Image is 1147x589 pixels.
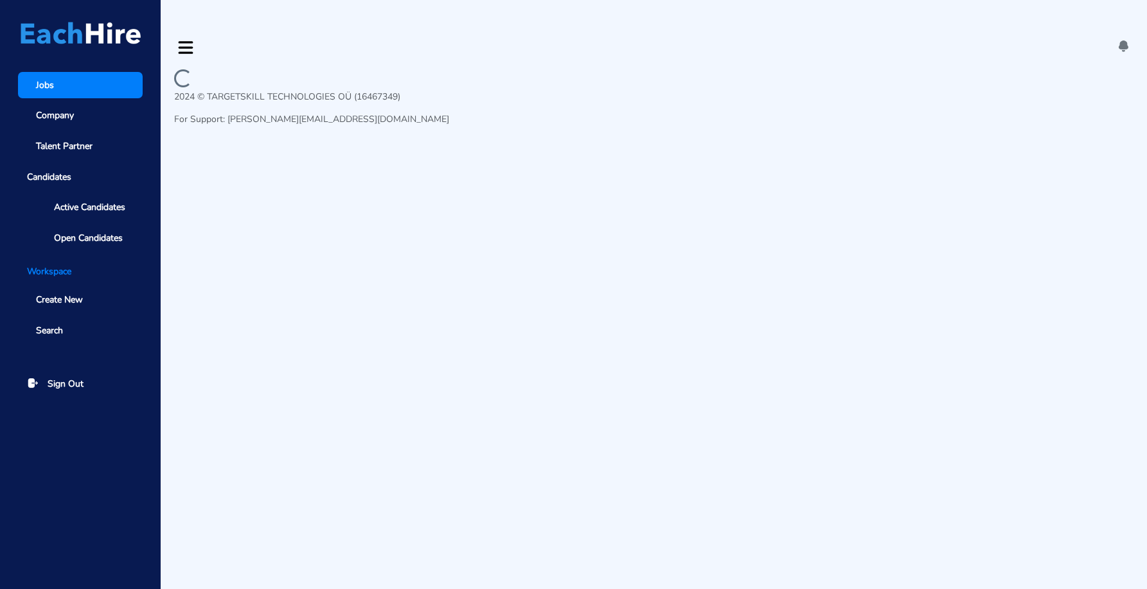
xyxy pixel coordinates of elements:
[18,72,143,98] a: Jobs
[18,287,143,313] a: Create New
[18,265,143,278] li: Workspace
[36,109,74,122] span: Company
[36,194,143,220] a: Active Candidates
[174,112,449,126] p: For Support: [PERSON_NAME][EMAIL_ADDRESS][DOMAIN_NAME]
[36,139,93,153] span: Talent Partner
[18,317,143,344] a: Search
[54,231,123,245] span: Open Candidates
[21,22,141,44] img: Logo
[54,200,125,214] span: Active Candidates
[18,133,143,159] a: Talent Partner
[36,225,143,251] a: Open Candidates
[36,293,83,306] span: Create New
[48,377,84,391] span: Sign Out
[174,90,449,103] p: 2024 © TARGETSKILL TECHNOLOGIES OÜ (16467349)
[18,103,143,129] a: Company
[36,78,54,92] span: Jobs
[36,324,63,337] span: Search
[18,164,143,190] span: Candidates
